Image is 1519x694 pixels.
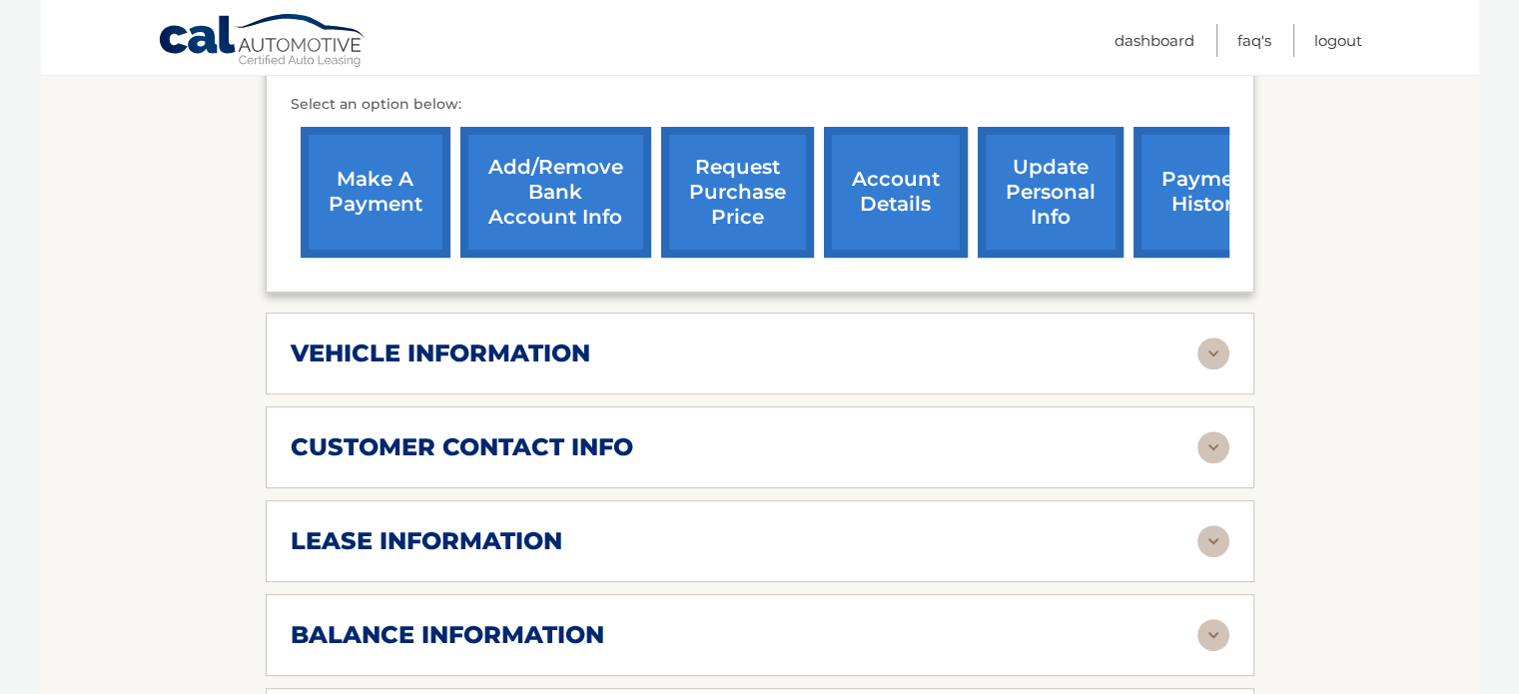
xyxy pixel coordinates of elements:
a: Logout [1314,24,1362,57]
h2: vehicle information [291,339,590,368]
a: Add/Remove bank account info [460,127,651,258]
a: update personal info [978,127,1124,258]
a: Dashboard [1115,24,1194,57]
a: payment history [1134,127,1283,258]
img: accordion-rest.svg [1197,525,1229,557]
p: Select an option below: [291,93,1229,117]
img: accordion-rest.svg [1197,431,1229,463]
a: Cal Automotive [158,13,368,71]
a: request purchase price [661,127,814,258]
h2: customer contact info [291,432,633,462]
img: accordion-rest.svg [1197,619,1229,651]
img: accordion-rest.svg [1197,338,1229,369]
h2: balance information [291,620,604,650]
a: FAQ's [1237,24,1271,57]
a: make a payment [301,127,450,258]
h2: lease information [291,526,562,556]
a: account details [824,127,968,258]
